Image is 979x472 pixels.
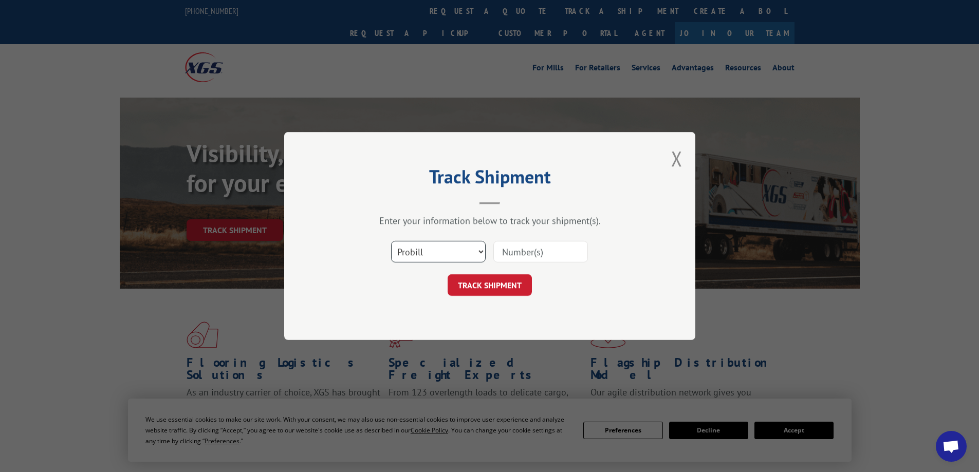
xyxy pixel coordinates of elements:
[448,274,532,296] button: TRACK SHIPMENT
[493,241,588,262] input: Number(s)
[336,169,644,189] h2: Track Shipment
[671,145,682,172] button: Close modal
[336,215,644,226] div: Enter your information below to track your shipment(s).
[936,431,967,462] div: Open chat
